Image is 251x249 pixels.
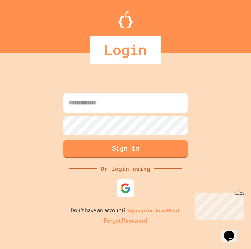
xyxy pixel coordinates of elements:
[104,217,147,225] a: Forgot Password
[90,36,161,64] div: Login
[63,140,188,158] button: Sign in
[221,221,244,242] iframe: chat widget
[127,207,181,214] a: Sign up for JuiceMind.
[3,3,49,45] div: Chat with us now!Close
[97,164,154,173] div: Or login using
[120,183,131,194] img: google-icon.svg
[192,190,244,220] iframe: chat widget
[71,206,181,215] p: Don't have an account?
[118,11,133,28] img: Logo.svg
